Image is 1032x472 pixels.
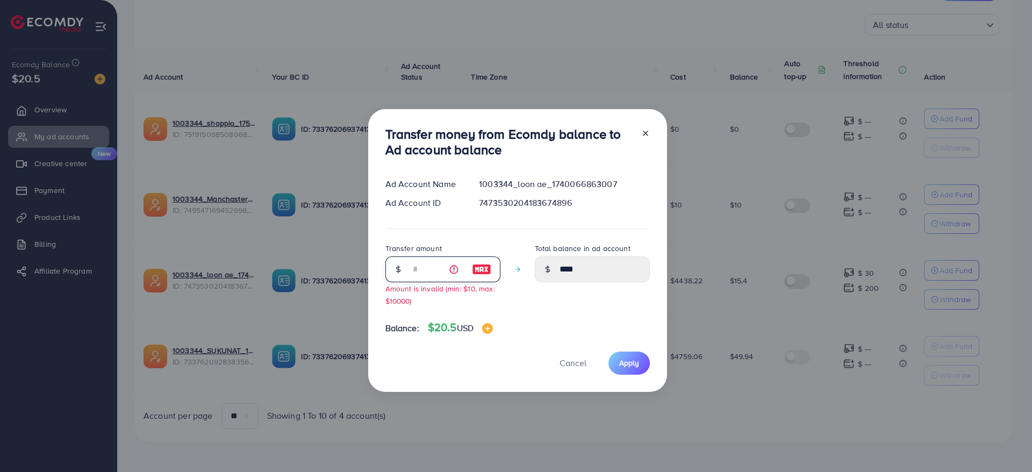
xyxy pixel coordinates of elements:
[457,322,474,334] span: USD
[482,323,493,334] img: image
[385,283,495,306] small: Amount is invalid (min: $10, max: $10000)
[608,352,650,375] button: Apply
[560,357,586,369] span: Cancel
[986,424,1024,464] iframe: Chat
[470,178,658,190] div: 1003344_loon ae_1740066863007
[619,357,639,368] span: Apply
[535,243,630,254] label: Total balance in ad account
[428,321,493,334] h4: $20.5
[546,352,600,375] button: Cancel
[385,243,442,254] label: Transfer amount
[385,322,419,334] span: Balance:
[377,178,471,190] div: Ad Account Name
[385,126,633,158] h3: Transfer money from Ecomdy balance to Ad account balance
[470,197,658,209] div: 7473530204183674896
[472,263,491,276] img: image
[377,197,471,209] div: Ad Account ID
